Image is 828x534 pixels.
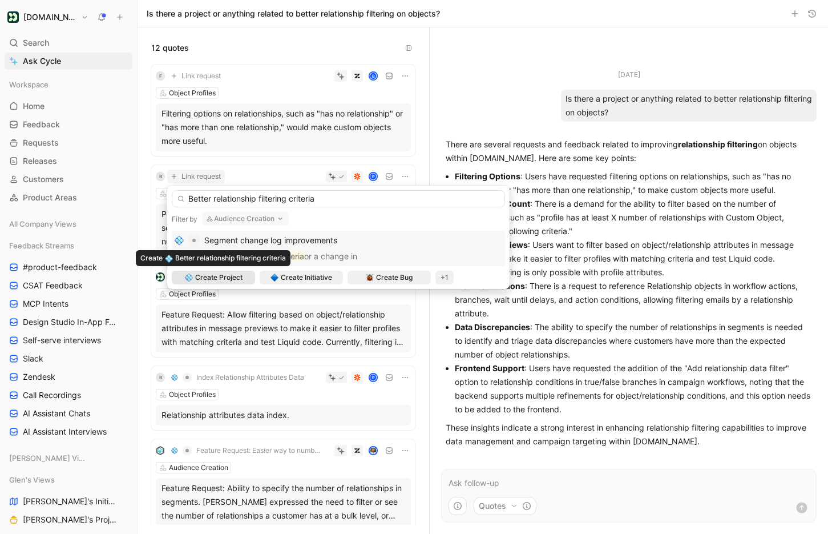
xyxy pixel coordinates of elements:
[435,271,454,284] div: +1
[172,215,197,224] div: Filter by
[195,272,243,283] span: Create Project
[278,251,304,261] mark: criteria
[185,274,193,282] img: 💠
[202,212,289,226] button: Audience Creation
[376,272,413,283] span: Create Bug
[172,190,505,207] input: Search...
[366,274,374,282] img: 🐞
[281,272,332,283] span: Create Initiative
[175,250,502,263] p: due to > stopping matching or a change in
[270,274,278,282] img: 🔷
[204,235,337,245] span: Segment change log improvements
[175,236,184,245] img: 💠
